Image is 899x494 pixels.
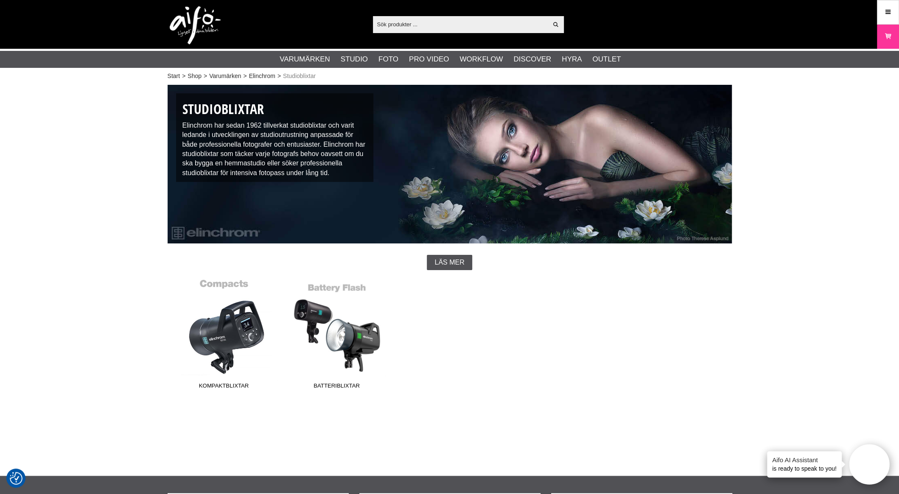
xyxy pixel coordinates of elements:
input: Sök produkter ... [373,18,548,31]
span: Läs mer [434,259,464,266]
a: Pro Video [409,54,449,65]
a: Elinchrom [249,72,275,81]
span: > [277,72,281,81]
span: > [204,72,207,81]
a: Foto [378,54,398,65]
a: Hyra [562,54,582,65]
img: Elinchrom Studioblixtar [168,85,732,243]
a: Outlet [592,54,621,65]
img: logo.png [170,6,221,45]
a: Kompaktblixtar [168,279,280,393]
div: is ready to speak to you! [767,451,842,477]
div: Elinchrom har sedan 1962 tillverkat studioblixtar och varit ledande i utvecklingen av studioutrus... [176,93,374,182]
a: Batteriblixtar [280,279,393,393]
a: Varumärken [209,72,241,81]
a: Studio [341,54,368,65]
a: Start [168,72,180,81]
span: > [243,72,246,81]
a: Shop [188,72,202,81]
span: > [182,72,185,81]
span: Kompaktblixtar [168,382,280,393]
button: Samtyckesinställningar [10,471,22,486]
h4: Aifo AI Assistant [772,455,837,464]
span: Batteriblixtar [280,382,393,393]
a: Varumärken [280,54,330,65]
a: Discover [513,54,551,65]
span: Studioblixtar [283,72,316,81]
h1: Studioblixtar [182,100,367,119]
a: Workflow [459,54,503,65]
img: Revisit consent button [10,472,22,485]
